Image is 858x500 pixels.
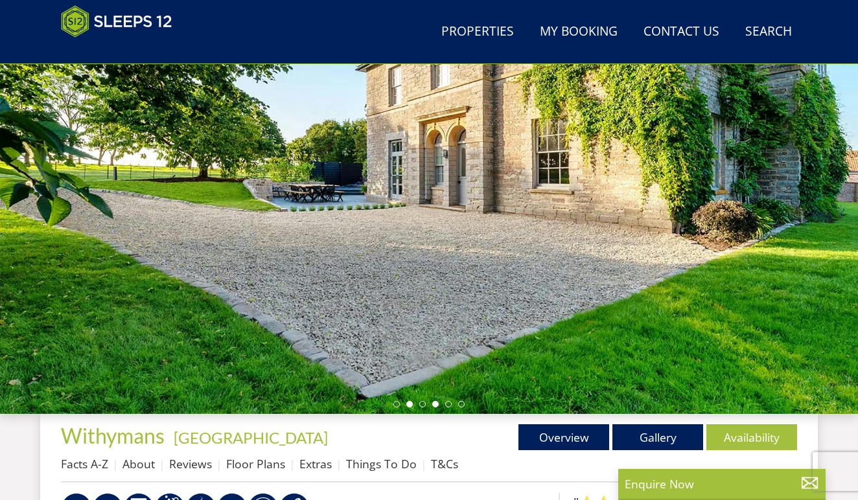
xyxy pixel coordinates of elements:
[625,475,819,492] p: Enquire Now
[740,17,797,47] a: Search
[706,424,797,450] a: Availability
[61,423,168,448] a: Withymans
[431,456,458,472] a: T&Cs
[436,17,519,47] a: Properties
[518,424,609,450] a: Overview
[346,456,417,472] a: Things To Do
[168,428,328,447] span: -
[54,45,191,56] iframe: Customer reviews powered by Trustpilot
[61,423,165,448] span: Withymans
[169,456,212,472] a: Reviews
[226,456,285,472] a: Floor Plans
[61,5,172,38] img: Sleeps 12
[61,456,108,472] a: Facts A-Z
[535,17,623,47] a: My Booking
[122,456,155,472] a: About
[299,456,332,472] a: Extras
[612,424,703,450] a: Gallery
[174,428,328,447] a: [GEOGRAPHIC_DATA]
[638,17,725,47] a: Contact Us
